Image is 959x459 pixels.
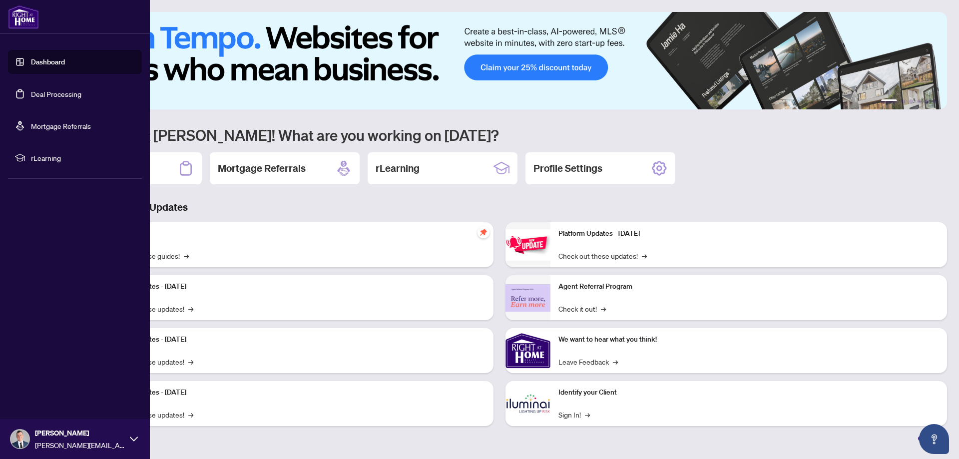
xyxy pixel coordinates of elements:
p: Platform Updates - [DATE] [105,334,485,345]
a: Dashboard [31,57,65,66]
span: → [585,409,590,420]
img: Platform Updates - June 23, 2025 [505,229,550,261]
p: We want to hear what you think! [558,334,939,345]
p: Platform Updates - [DATE] [105,281,485,292]
h3: Brokerage & Industry Updates [52,200,947,214]
span: → [188,409,193,420]
a: Check out these updates!→ [558,250,647,261]
h2: Profile Settings [533,161,602,175]
button: 3 [909,99,913,103]
span: → [188,356,193,367]
span: → [184,250,189,261]
a: Mortgage Referrals [31,121,91,130]
img: logo [8,5,39,29]
h2: rLearning [376,161,420,175]
a: Check it out!→ [558,303,606,314]
h2: Mortgage Referrals [218,161,306,175]
button: 1 [881,99,897,103]
a: Deal Processing [31,89,81,98]
p: Identify your Client [558,387,939,398]
button: 6 [933,99,937,103]
img: We want to hear what you think! [505,328,550,373]
button: Open asap [919,424,949,454]
img: Agent Referral Program [505,284,550,312]
p: Platform Updates - [DATE] [105,387,485,398]
span: rLearning [31,152,135,163]
button: 4 [917,99,921,103]
span: → [613,356,618,367]
button: 5 [925,99,929,103]
span: → [642,250,647,261]
p: Self-Help [105,228,485,239]
span: [PERSON_NAME][EMAIL_ADDRESS][DOMAIN_NAME] [35,440,125,451]
a: Leave Feedback→ [558,356,618,367]
span: → [188,303,193,314]
span: → [601,303,606,314]
h1: Welcome back [PERSON_NAME]! What are you working on [DATE]? [52,125,947,144]
p: Agent Referral Program [558,281,939,292]
a: Sign In!→ [558,409,590,420]
img: Identify your Client [505,381,550,426]
img: Slide 0 [52,12,947,109]
span: pushpin [478,226,489,238]
span: [PERSON_NAME] [35,428,125,439]
img: Profile Icon [10,430,29,449]
button: 2 [901,99,905,103]
p: Platform Updates - [DATE] [558,228,939,239]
